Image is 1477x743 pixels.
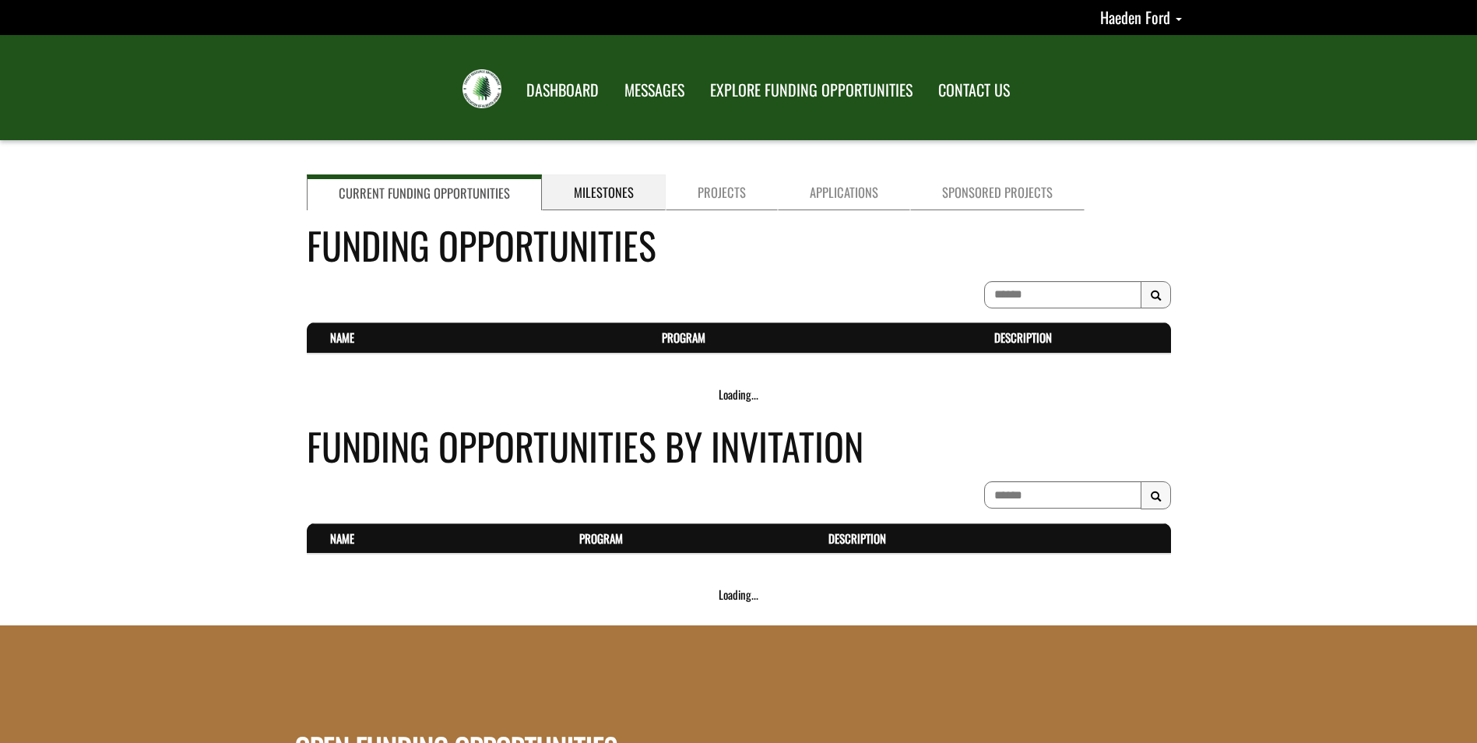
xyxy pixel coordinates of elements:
[828,530,886,547] a: Description
[462,69,501,108] img: FRIAA Submissions Portal
[512,66,1022,110] nav: Main Navigation
[778,174,910,210] a: Applications
[994,329,1052,346] a: Description
[662,329,705,346] a: Program
[1141,481,1171,509] button: Search Results
[666,174,778,210] a: Projects
[307,418,1171,474] h4: Funding Opportunities By Invitation
[330,329,354,346] a: Name
[927,71,1022,110] a: CONTACT US
[1141,281,1171,309] button: Search Results
[1100,5,1182,29] a: Haeden Ford
[984,281,1141,308] input: To search on partial text, use the asterisk (*) wildcard character.
[984,481,1141,509] input: To search on partial text, use the asterisk (*) wildcard character.
[307,386,1171,403] div: Loading...
[579,530,623,547] a: Program
[1100,5,1170,29] span: Haeden Ford
[1138,523,1171,554] th: Actions
[307,174,542,210] a: Current Funding Opportunities
[330,530,354,547] a: Name
[307,586,1171,603] div: Loading...
[613,71,696,110] a: MESSAGES
[910,174,1085,210] a: Sponsored Projects
[307,217,1171,273] h4: Funding Opportunities
[698,71,924,110] a: EXPLORE FUNDING OPPORTUNITIES
[542,174,666,210] a: Milestones
[515,71,610,110] a: DASHBOARD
